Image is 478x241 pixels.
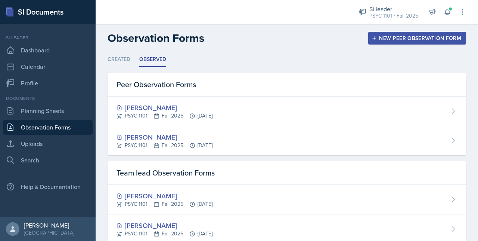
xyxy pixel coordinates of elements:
[24,229,74,237] div: [GEOGRAPHIC_DATA]
[3,43,93,58] a: Dashboard
[117,200,212,208] div: PSYC 1101 Fall 2025 [DATE]
[368,32,466,45] button: New Peer Observation Form
[3,120,93,135] a: Observation Forms
[117,191,212,201] div: [PERSON_NAME]
[24,222,74,229] div: [PERSON_NAME]
[139,52,166,67] li: Observed
[108,126,466,155] a: [PERSON_NAME] PSYC 1101Fall 2025[DATE]
[373,35,461,41] div: New Peer Observation Form
[3,179,93,194] div: Help & Documentation
[117,230,212,238] div: PSYC 1101 Fall 2025 [DATE]
[3,103,93,118] a: Planning Sheets
[3,95,93,102] div: Documents
[117,220,212,231] div: [PERSON_NAME]
[3,153,93,168] a: Search
[108,52,130,67] li: Created
[117,103,212,113] div: [PERSON_NAME]
[117,112,212,120] div: PSYC 1101 Fall 2025 [DATE]
[108,97,466,126] a: [PERSON_NAME] PSYC 1101Fall 2025[DATE]
[3,136,93,151] a: Uploads
[108,31,204,45] h2: Observation Forms
[369,12,418,20] div: PSYC 1101 / Fall 2025
[3,34,93,41] div: Si leader
[108,185,466,214] a: [PERSON_NAME] PSYC 1101Fall 2025[DATE]
[3,59,93,74] a: Calendar
[108,161,466,185] div: Team lead Observation Forms
[369,4,418,13] div: Si leader
[117,141,212,149] div: PSYC 1101 Fall 2025 [DATE]
[108,73,466,97] div: Peer Observation Forms
[117,132,212,142] div: [PERSON_NAME]
[3,76,93,91] a: Profile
